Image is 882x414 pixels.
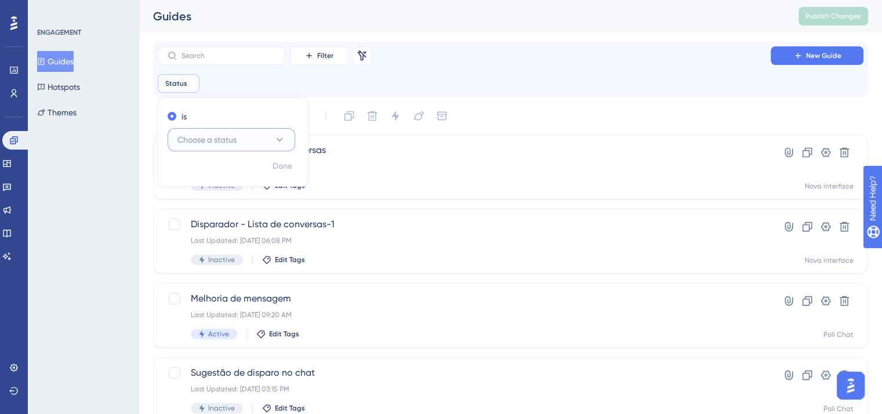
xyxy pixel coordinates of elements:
label: is [182,110,187,124]
button: Filter [290,46,348,65]
div: Nova interface [805,256,854,265]
span: Inactive [208,255,235,264]
button: Publish Changes [798,7,868,26]
span: New Guide [806,51,841,60]
div: ENGAGEMENT [37,28,81,37]
span: Choose a status [177,133,237,147]
span: Inactive [208,404,235,413]
span: Edit Tags [275,255,305,264]
span: Melhoria de mensagem [191,292,738,306]
span: Publish Changes [805,12,861,21]
button: Hotspots [37,77,80,97]
button: Edit Tags [262,404,305,413]
div: Guides [153,8,770,24]
iframe: UserGuiding AI Assistant Launcher [833,368,868,403]
span: Need Help? [27,3,72,17]
span: Disparador - Lista de conversas-1 [191,217,738,231]
input: Search [182,52,275,60]
span: Active [208,329,229,339]
button: Edit Tags [256,329,299,339]
div: Last Updated: [DATE] 06:23 PM [191,162,738,171]
span: Filter [317,51,333,60]
button: Guides [37,51,74,72]
button: Done [266,156,299,177]
button: Edit Tags [262,255,305,264]
div: Poli Chat [823,404,854,413]
div: Poli Chat [823,330,854,339]
button: New Guide [771,46,863,65]
div: Last Updated: [DATE] 09:20 AM [191,310,738,319]
div: Nova interface [805,181,854,191]
span: Sugestão de disparo no chat [191,366,738,380]
span: Done [273,159,292,173]
div: Last Updated: [DATE] 06:08 PM [191,236,738,245]
span: Edit Tags [275,404,305,413]
span: Disparador - Área de conversas [191,143,738,157]
span: Status [165,79,187,88]
span: Edit Tags [269,329,299,339]
button: Themes [37,102,77,123]
div: Last Updated: [DATE] 03:15 PM [191,384,738,394]
button: Choose a status [168,128,295,151]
